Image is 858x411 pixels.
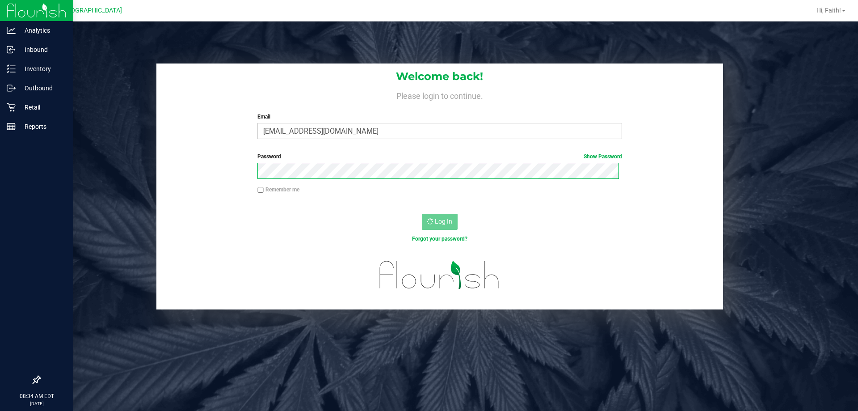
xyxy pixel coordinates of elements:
inline-svg: Reports [7,122,16,131]
inline-svg: Inbound [7,45,16,54]
p: Analytics [16,25,69,36]
inline-svg: Retail [7,103,16,112]
p: Inventory [16,64,69,74]
p: Inbound [16,44,69,55]
label: Remember me [257,186,299,194]
a: Show Password [584,153,622,160]
p: Retail [16,102,69,113]
span: [GEOGRAPHIC_DATA] [61,7,122,14]
span: Log In [435,218,452,225]
p: [DATE] [4,400,69,407]
inline-svg: Outbound [7,84,16,93]
h4: Please login to continue. [156,89,723,100]
a: Forgot your password? [412,236,467,242]
p: Outbound [16,83,69,93]
inline-svg: Inventory [7,64,16,73]
inline-svg: Analytics [7,26,16,35]
h1: Welcome back! [156,71,723,82]
span: Hi, Faith! [816,7,841,14]
button: Log In [422,214,458,230]
label: Email [257,113,622,121]
span: Password [257,153,281,160]
p: 08:34 AM EDT [4,392,69,400]
img: flourish_logo.svg [369,252,510,298]
p: Reports [16,121,69,132]
input: Remember me [257,187,264,193]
